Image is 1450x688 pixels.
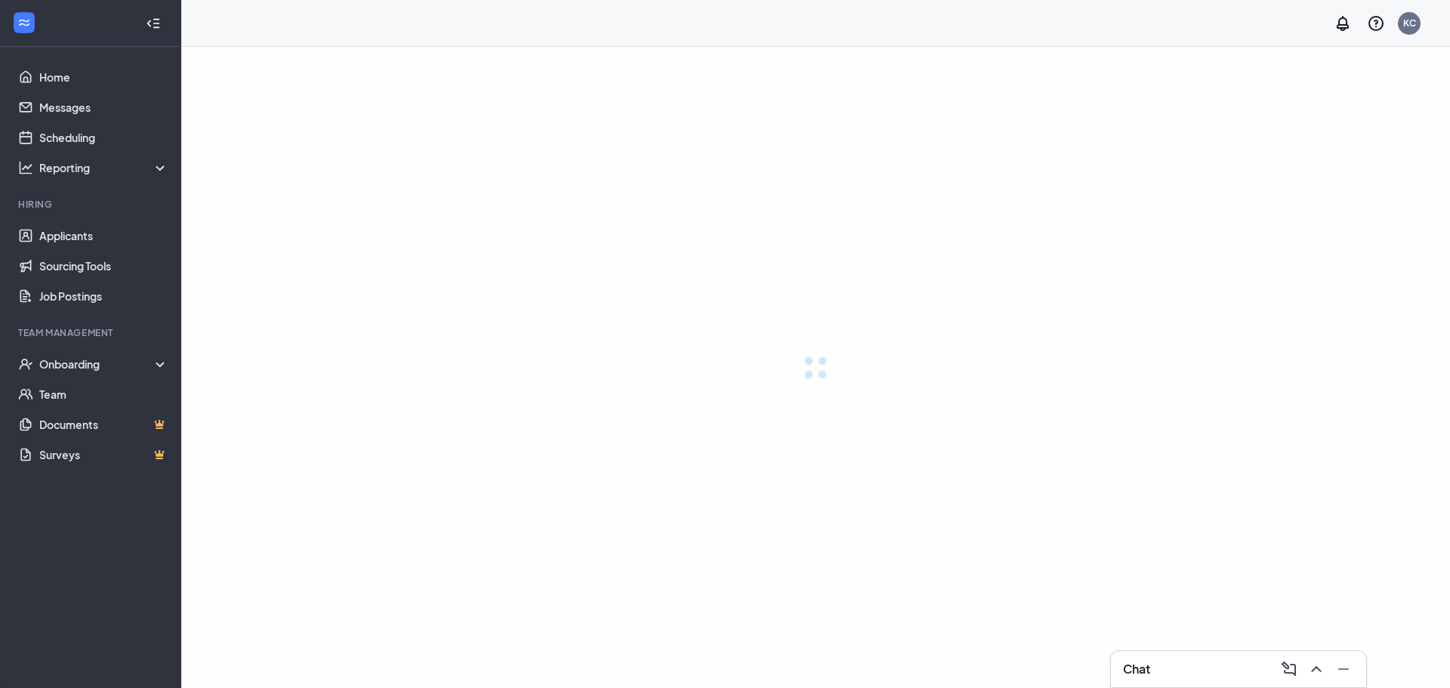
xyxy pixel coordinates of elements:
[39,379,168,409] a: Team
[17,15,32,30] svg: WorkstreamLogo
[39,160,169,175] div: Reporting
[1334,660,1353,678] svg: Minimize
[39,92,168,122] a: Messages
[1276,657,1300,681] button: ComposeMessage
[1330,657,1354,681] button: Minimize
[39,221,168,251] a: Applicants
[18,356,33,372] svg: UserCheck
[1367,14,1385,32] svg: QuestionInfo
[18,198,165,211] div: Hiring
[18,326,165,339] div: Team Management
[1307,660,1325,678] svg: ChevronUp
[39,122,168,153] a: Scheduling
[18,160,33,175] svg: Analysis
[39,62,168,92] a: Home
[39,356,169,372] div: Onboarding
[39,409,168,440] a: DocumentsCrown
[1334,14,1352,32] svg: Notifications
[39,281,168,311] a: Job Postings
[1403,17,1416,29] div: KC
[146,16,161,31] svg: Collapse
[1280,660,1298,678] svg: ComposeMessage
[39,251,168,281] a: Sourcing Tools
[1303,657,1327,681] button: ChevronUp
[1123,661,1150,677] h3: Chat
[39,440,168,470] a: SurveysCrown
